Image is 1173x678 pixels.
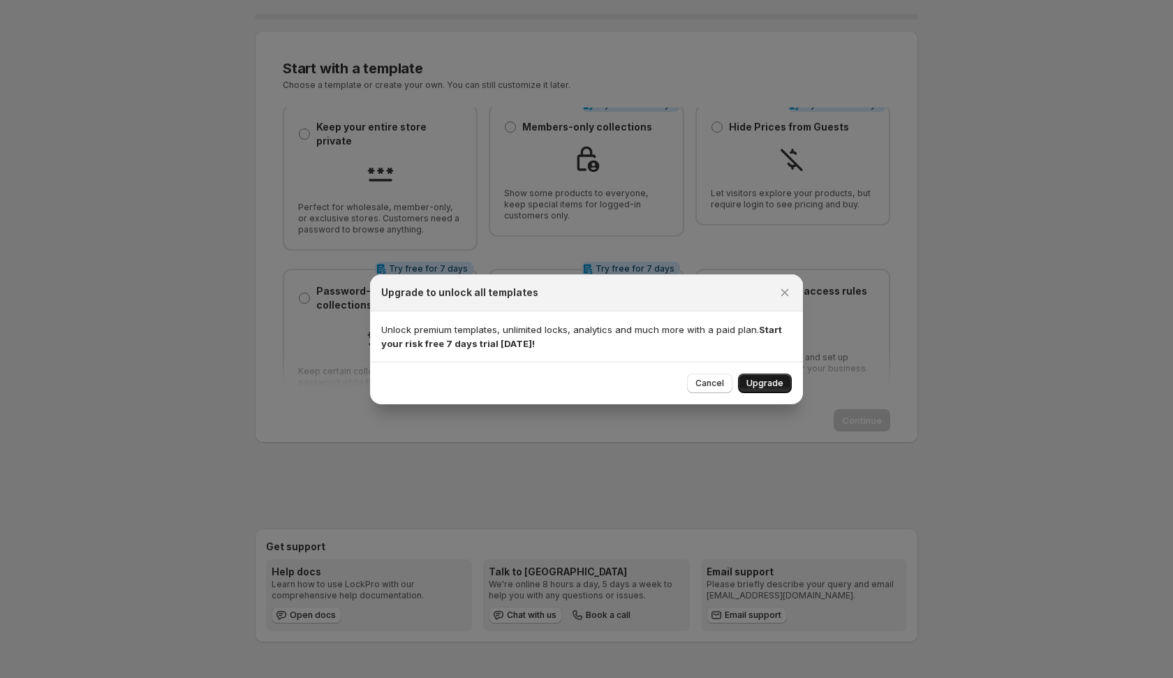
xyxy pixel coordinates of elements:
[695,378,724,389] span: Cancel
[381,323,792,351] p: Unlock premium templates, unlimited locks, analytics and much more with a paid plan.
[687,374,732,393] button: Cancel
[746,378,783,389] span: Upgrade
[381,286,538,300] h2: Upgrade to unlock all templates
[381,324,782,349] strong: Start your risk free 7 days trial [DATE]!
[738,374,792,393] button: Upgrade
[775,283,795,302] button: Close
